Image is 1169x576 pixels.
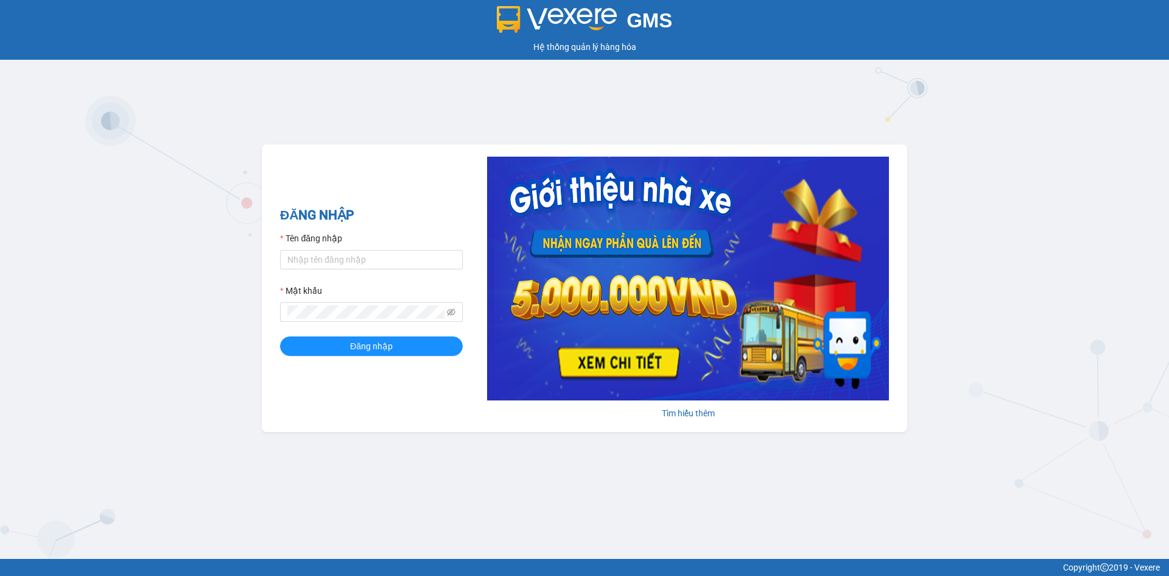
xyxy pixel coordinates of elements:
div: Copyright 2019 - Vexere [9,561,1160,574]
span: Đăng nhập [350,340,393,353]
span: GMS [627,9,672,32]
a: GMS [497,18,673,28]
h2: ĐĂNG NHẬP [280,205,463,226]
div: Hệ thống quản lý hàng hóa [3,40,1166,54]
button: Đăng nhập [280,336,463,356]
span: eye-invisible [447,308,455,316]
span: copyright [1100,563,1109,572]
input: Tên đăng nhập [280,250,463,269]
label: Mật khẩu [280,284,322,297]
div: Tìm hiểu thêm [487,407,889,420]
img: banner-0 [487,157,889,400]
img: logo 2 [497,6,617,33]
input: Mật khẩu [287,305,444,319]
label: Tên đăng nhập [280,232,342,245]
